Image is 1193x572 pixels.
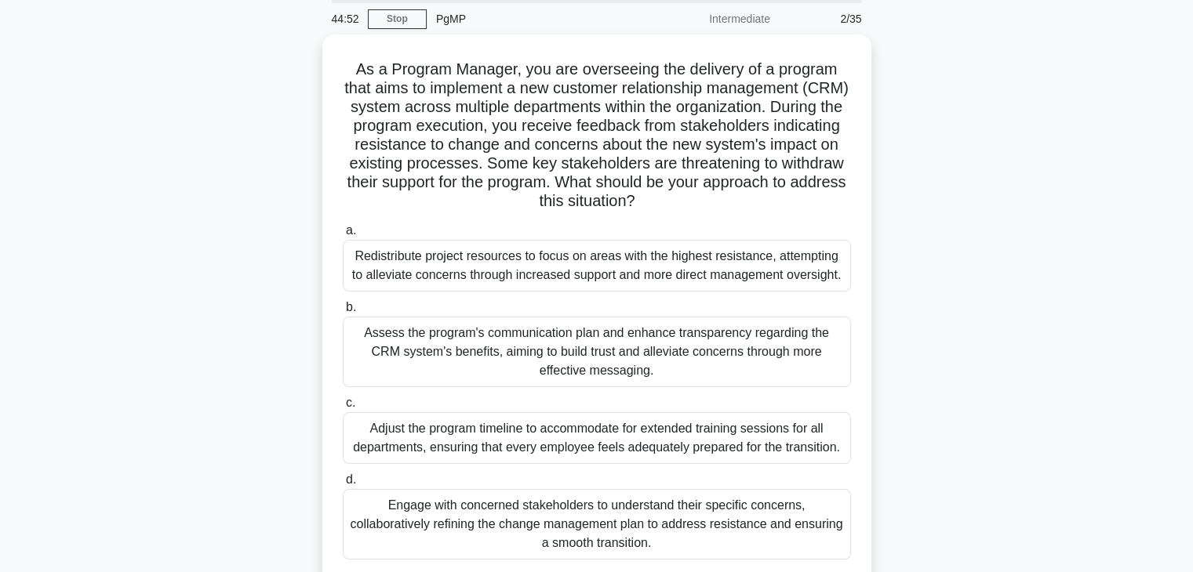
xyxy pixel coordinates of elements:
span: a. [346,223,356,237]
div: 44:52 [322,3,368,34]
a: Stop [368,9,427,29]
span: d. [346,472,356,486]
h5: As a Program Manager, you are overseeing the delivery of a program that aims to implement a new c... [341,60,853,212]
div: Adjust the program timeline to accommodate for extended training sessions for all departments, en... [343,412,851,464]
div: Engage with concerned stakeholders to understand their specific concerns, collaboratively refinin... [343,489,851,559]
div: Redistribute project resources to focus on areas with the highest resistance, attempting to allev... [343,240,851,291]
div: Intermediate [642,3,780,34]
span: c. [346,396,355,409]
div: 2/35 [780,3,871,34]
div: PgMP [427,3,642,34]
div: Assess the program's communication plan and enhance transparency regarding the CRM system's benef... [343,317,851,387]
span: b. [346,300,356,313]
